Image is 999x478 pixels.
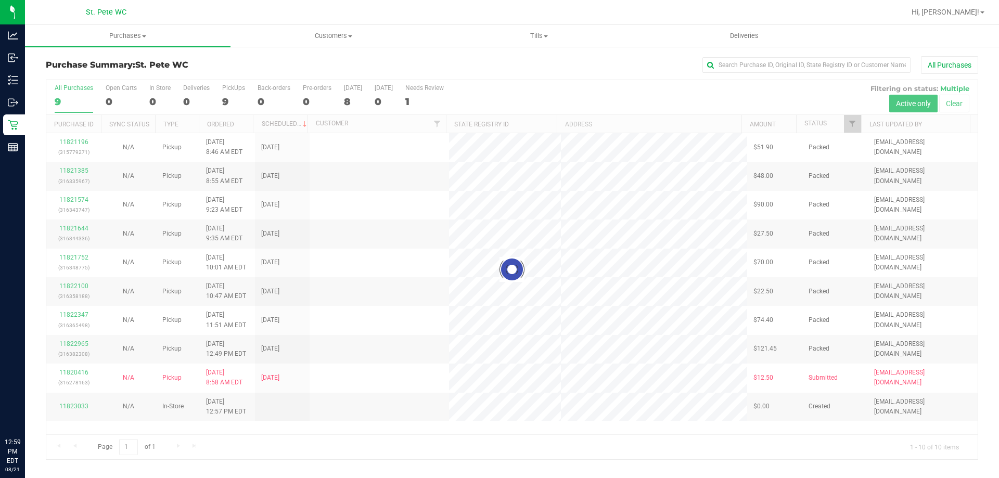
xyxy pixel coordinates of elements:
span: Tills [437,31,641,41]
span: St. Pete WC [86,8,126,17]
span: Purchases [25,31,230,41]
span: St. Pete WC [135,60,188,70]
a: Deliveries [642,25,847,47]
button: All Purchases [921,56,978,74]
p: 12:59 PM EDT [5,437,20,466]
a: Customers [230,25,436,47]
a: Tills [436,25,642,47]
inline-svg: Analytics [8,30,18,41]
inline-svg: Reports [8,142,18,152]
inline-svg: Inbound [8,53,18,63]
inline-svg: Inventory [8,75,18,85]
a: Purchases [25,25,230,47]
span: Hi, [PERSON_NAME]! [912,8,979,16]
iframe: Resource center [10,395,42,426]
span: Customers [231,31,436,41]
span: Deliveries [716,31,773,41]
h3: Purchase Summary: [46,60,356,70]
inline-svg: Retail [8,120,18,130]
p: 08/21 [5,466,20,473]
inline-svg: Outbound [8,97,18,108]
input: Search Purchase ID, Original ID, State Registry ID or Customer Name... [702,57,911,73]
